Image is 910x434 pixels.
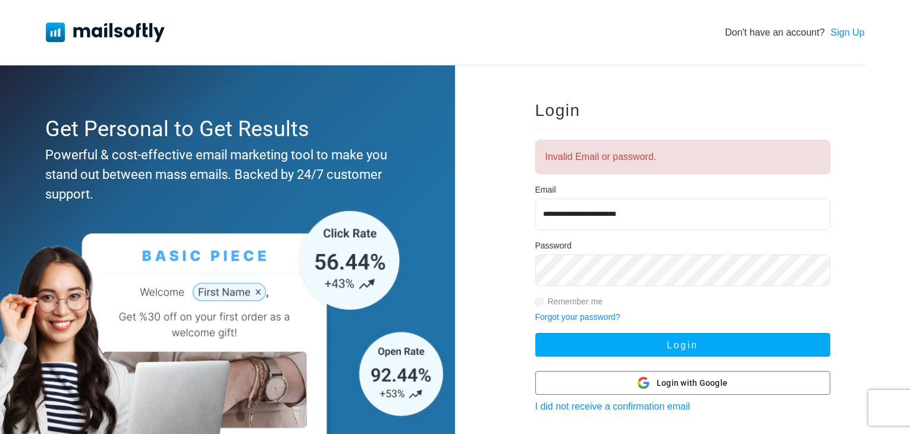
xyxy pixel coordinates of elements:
label: Remember me [548,295,603,308]
span: Login [535,101,580,119]
img: Mailsoftly [46,23,165,42]
label: Password [535,240,572,252]
button: Login [535,333,830,357]
button: Login with Google [535,371,830,395]
div: Powerful & cost-effective email marketing tool to make you stand out between mass emails. Backed ... [45,145,404,204]
a: I did not receive a confirmation email [535,401,691,411]
label: Email [535,184,556,196]
a: Forgot your password? [535,312,620,322]
a: Sign Up [831,26,865,40]
div: Don't have an account? [725,26,865,40]
div: Get Personal to Get Results [45,113,404,145]
span: Login with Google [657,377,727,389]
div: Invalid Email or password. [535,140,830,174]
